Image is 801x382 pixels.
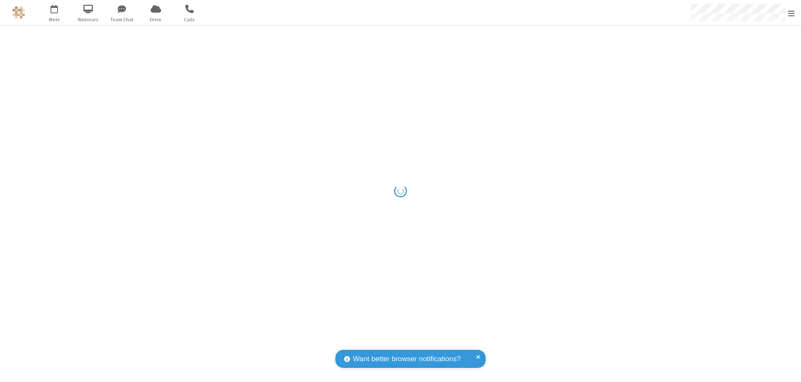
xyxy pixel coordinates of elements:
[353,354,461,364] span: Want better browser notifications?
[13,6,25,19] img: QA Selenium DO NOT DELETE OR CHANGE
[73,16,104,23] span: Webinars
[39,16,70,23] span: Meet
[140,16,171,23] span: Drive
[174,16,205,23] span: Calls
[106,16,138,23] span: Team Chat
